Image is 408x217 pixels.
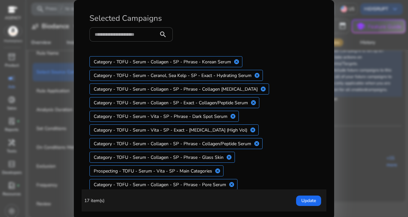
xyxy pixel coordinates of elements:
span: Category - TOFU - Serum - Collagen - SP - Phrase - Collagen/Peptide Serum [94,140,251,147]
mat-icon: cancel [231,59,242,65]
mat-icon: cancel [258,86,269,92]
span: Category - TOFU - Serum - Collagen - SP - Phrase - Korean Serum [94,58,231,65]
mat-icon: cancel [248,100,259,106]
span: Prospecting - TOFU - Serum - Vita - SP - Main Categories [94,168,212,174]
mat-icon: cancel [247,127,258,133]
span: Category - TOFU - Serum - Collagen - SP - Exact - Collagen/Peptide Serum [94,99,248,106]
mat-icon: cancel [224,154,235,160]
span: Category - TOFU - Serum - Collagen - SP - Phrase - Pore Serum [94,181,226,188]
span: Category - TOFU - Serum - Ceranol, Sea Kelp - SP - Exact - Hydrating Serum [94,72,252,79]
span: Update [301,197,316,204]
mat-icon: cancel [226,182,237,187]
mat-icon: search [155,31,171,38]
mat-icon: cancel [212,168,223,174]
span: Category - TOFU - Serum - Vita - SP - Exact - [MEDICAL_DATA] (High Vol) [94,127,247,134]
button: Update [296,196,321,206]
mat-icon: cancel [227,113,238,119]
span: Category - TOFU - Serum - Collagen - SP - Phrase - Glass Skin [94,154,224,161]
p: 17 item(s) [84,197,104,204]
span: Category - TOFU - Serum - Vita - SP - Phrase - Dark Spot Serum [94,113,227,120]
mat-icon: cancel [251,141,262,147]
mat-icon: cancel [252,72,263,78]
h4: Selected Campaigns [82,8,170,27]
span: Category - TOFU - Serum - Collagen - SP - Phrase - Collagen [MEDICAL_DATA] [94,86,258,93]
